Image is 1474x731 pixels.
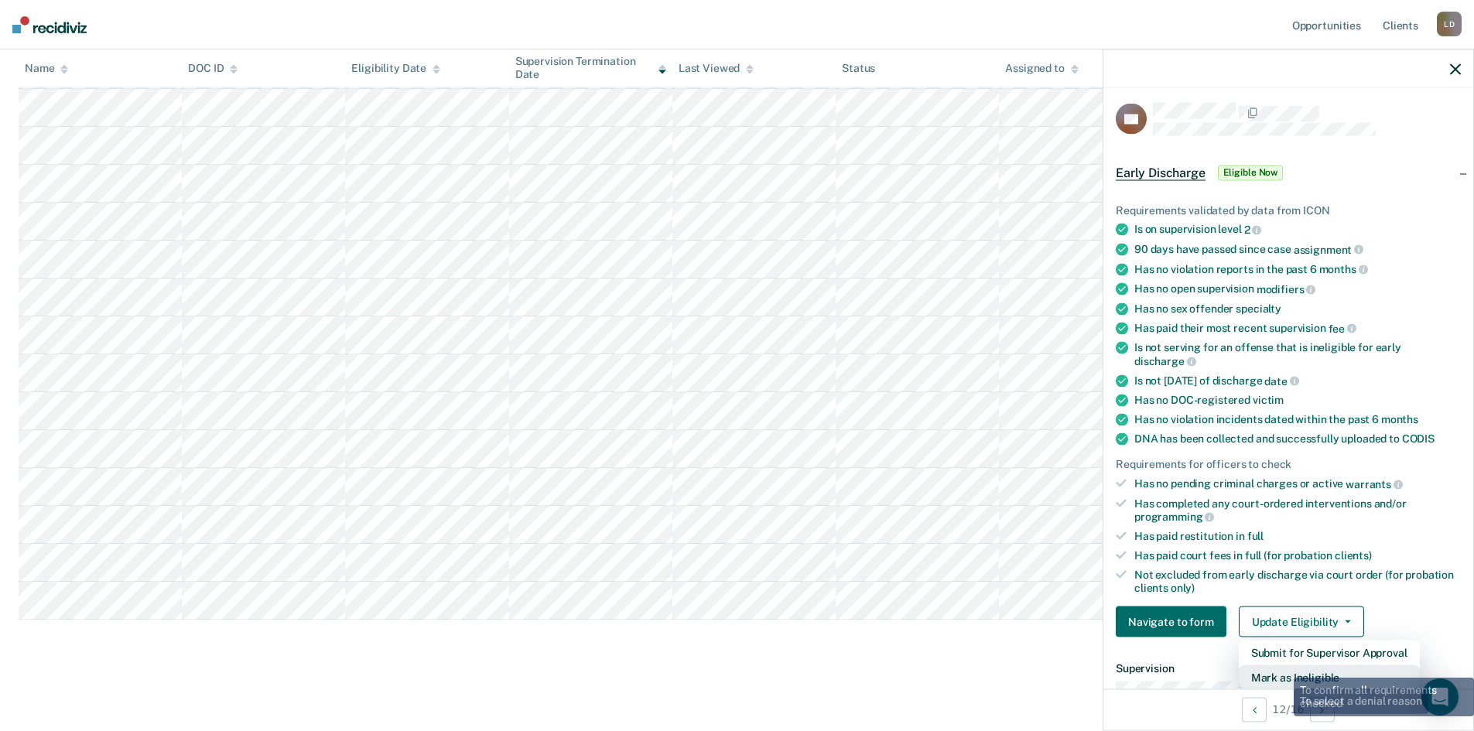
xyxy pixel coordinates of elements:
span: CODIS [1402,432,1435,445]
button: Update Eligibility [1239,606,1364,637]
span: months [1381,413,1418,425]
div: Has paid their most recent supervision [1134,321,1461,335]
div: Last Viewed [679,62,754,75]
div: Open Intercom Messenger [1421,678,1459,716]
div: Status [842,62,875,75]
div: 90 days have passed since case [1134,242,1461,256]
span: victim [1253,394,1284,406]
dt: Supervision [1116,662,1461,675]
div: Has completed any court-ordered interventions and/or [1134,497,1461,523]
span: programming [1134,511,1214,523]
div: Supervision Termination Date [515,55,666,81]
div: Has no open supervision [1134,282,1461,296]
div: Has paid court fees in full (for probation [1134,548,1461,562]
div: DOC ID [188,62,238,75]
div: Has no violation incidents dated within the past 6 [1134,413,1461,426]
span: Early Discharge [1116,165,1206,180]
button: Previous Opportunity [1242,697,1267,722]
button: Submit for Supervisor Approval [1239,640,1420,665]
span: full [1247,530,1264,542]
div: Requirements validated by data from ICON [1116,203,1461,217]
span: fee [1329,322,1356,334]
img: Recidiviz [12,16,87,33]
span: discharge [1134,354,1196,367]
span: modifiers [1257,282,1316,295]
div: 12 / 16 [1103,688,1473,729]
button: Mark as Ineligible [1239,665,1420,690]
a: Navigate to form link [1116,606,1233,637]
div: Requirements for officers to check [1116,458,1461,471]
div: Is not [DATE] of discharge [1134,374,1461,388]
span: only) [1171,581,1195,593]
div: Eligibility Date [351,62,440,75]
div: DNA has been collected and successfully uploaded to [1134,432,1461,446]
div: Has no violation reports in the past 6 [1134,262,1461,276]
div: Early DischargeEligible Now [1103,148,1473,197]
div: Name [25,62,68,75]
span: 2 [1244,224,1262,236]
button: Next Opportunity [1310,697,1335,722]
div: L D [1437,12,1462,36]
div: Is not serving for an offense that is ineligible for early [1134,341,1461,367]
div: Is on supervision level [1134,223,1461,237]
span: Eligible Now [1218,165,1284,180]
span: assignment [1294,243,1363,255]
span: date [1264,374,1298,387]
div: Has paid restitution in [1134,530,1461,543]
span: warrants [1346,477,1403,490]
div: Not excluded from early discharge via court order (for probation clients [1134,568,1461,594]
div: Assigned to [1005,62,1078,75]
button: Navigate to form [1116,606,1226,637]
div: Has no sex offender [1134,302,1461,315]
div: Has no pending criminal charges or active [1134,477,1461,491]
div: Has no DOC-registered [1134,394,1461,407]
span: clients) [1335,548,1372,561]
span: specialty [1236,302,1281,314]
span: months [1319,263,1368,275]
